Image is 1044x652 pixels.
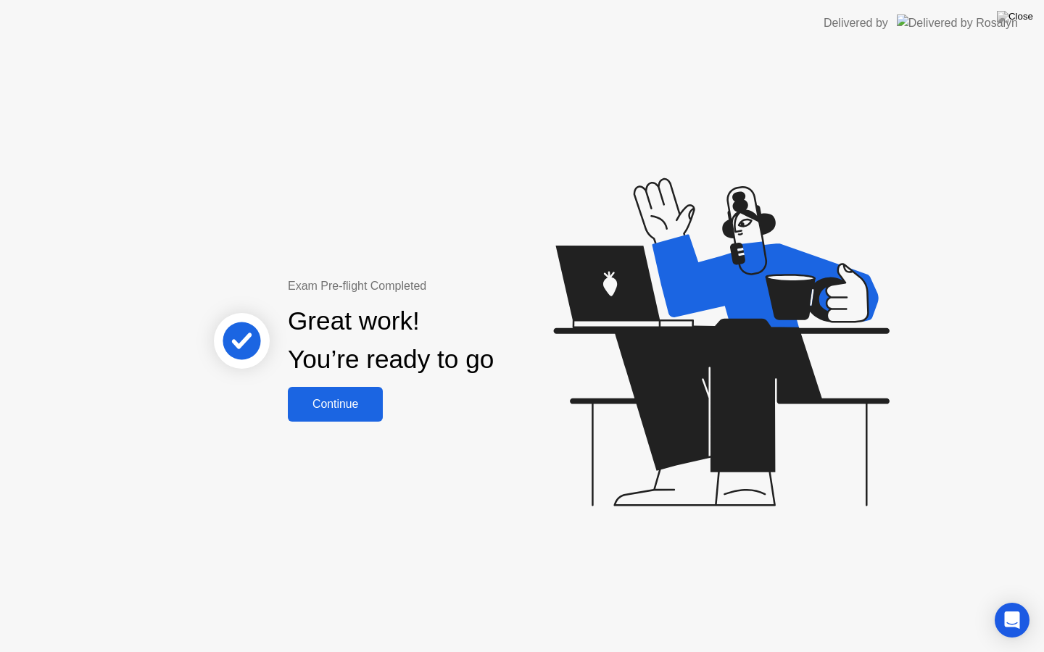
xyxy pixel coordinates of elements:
div: Great work! You’re ready to go [288,302,494,379]
button: Continue [288,387,383,422]
img: Delivered by Rosalyn [897,14,1018,31]
img: Close [997,11,1033,22]
div: Exam Pre-flight Completed [288,277,587,295]
div: Open Intercom Messenger [995,603,1029,638]
div: Delivered by [824,14,888,32]
div: Continue [292,398,378,411]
